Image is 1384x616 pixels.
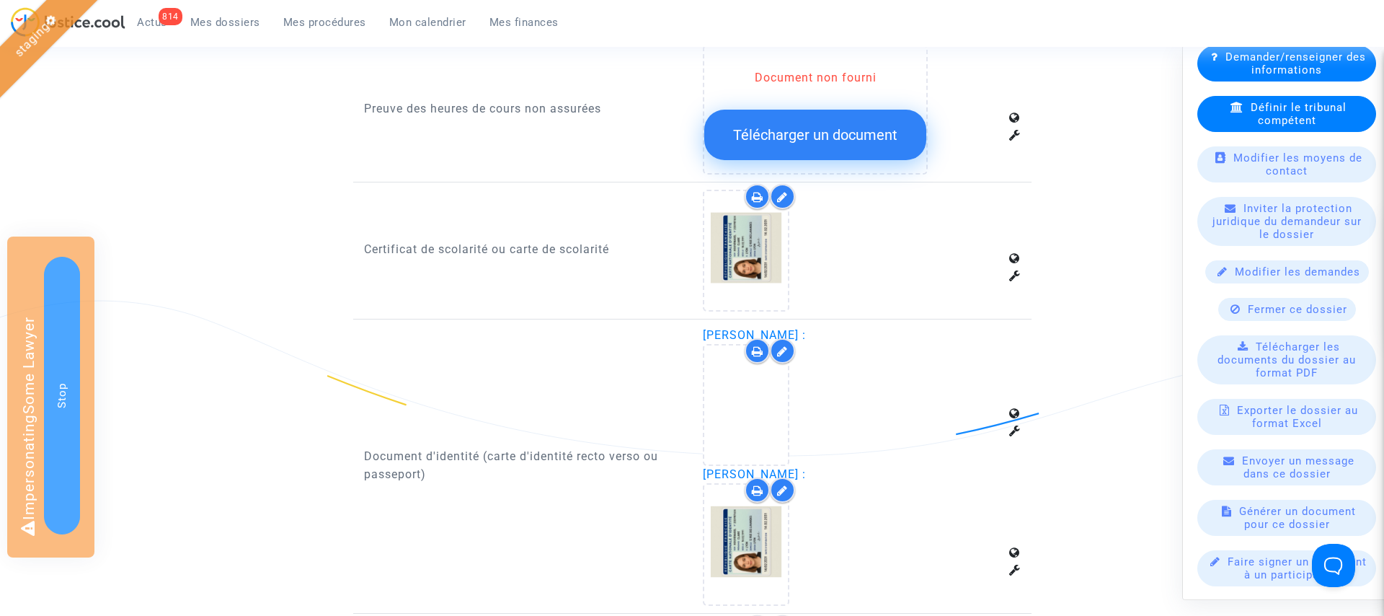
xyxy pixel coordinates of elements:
span: Mes procédures [283,16,366,29]
span: Mes finances [489,16,559,29]
iframe: Help Scout Beacon - Open [1312,544,1355,587]
span: Télécharger les documents du dossier au format PDF [1217,340,1356,379]
button: Télécharger un document [704,110,926,160]
a: staging [12,19,52,60]
p: Certificat de scolarité ou carte de scolarité [364,240,682,258]
div: 814 [159,8,182,25]
span: Actus [137,16,167,29]
span: Exporter le dossier au format Excel [1237,404,1358,430]
img: jc-logo.svg [11,7,125,37]
span: Modifier les demandes [1235,265,1360,278]
a: Mes finances [478,12,570,33]
span: Fermer ce dossier [1248,303,1347,316]
p: Document d'identité (carte d'identité recto verso ou passeport) [364,447,682,483]
span: Mes dossiers [190,16,260,29]
a: 814Actus [125,12,179,33]
a: Mes dossiers [179,12,272,33]
button: Stop [44,257,80,534]
span: Mon calendrier [389,16,466,29]
a: Mon calendrier [378,12,478,33]
div: Document non fourni [704,69,926,87]
span: Faire signer un document à un participant [1228,555,1367,581]
span: Générer un document pour ce dossier [1239,505,1356,531]
a: Mes procédures [272,12,378,33]
p: Preuve des heures de cours non assurées [364,100,682,118]
span: Modifier les moyens de contact [1233,151,1362,177]
span: Demander/renseigner des informations [1225,50,1366,76]
span: [PERSON_NAME] : [703,467,806,481]
span: Définir le tribunal compétent [1251,101,1347,127]
span: Stop [56,383,68,408]
div: Impersonating [7,237,94,558]
span: Inviter la protection juridique du demandeur sur le dossier [1212,202,1362,241]
span: Envoyer un message dans ce dossier [1242,454,1354,480]
span: [PERSON_NAME] : [703,328,806,342]
span: Télécharger un document [733,126,897,144]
